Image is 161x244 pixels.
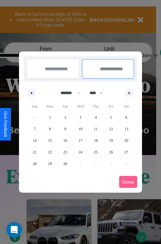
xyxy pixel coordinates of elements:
[58,123,73,135] button: 9
[125,112,127,123] span: 6
[88,135,103,146] button: 18
[63,158,67,170] span: 30
[48,135,52,146] span: 15
[88,146,103,158] button: 25
[3,111,8,137] div: Give Feedback
[58,146,73,158] button: 23
[33,146,37,158] span: 21
[109,123,113,135] span: 12
[79,146,82,158] span: 24
[103,146,118,158] button: 26
[73,101,88,112] span: Wed
[94,135,98,146] span: 18
[27,135,42,146] button: 14
[103,101,118,112] span: Fri
[34,123,36,135] span: 7
[64,112,66,123] span: 2
[124,135,128,146] span: 20
[109,146,113,158] span: 26
[33,135,37,146] span: 14
[63,135,67,146] span: 16
[103,123,118,135] button: 12
[33,158,37,170] span: 28
[73,112,88,123] button: 3
[119,135,134,146] button: 20
[110,112,112,123] span: 5
[88,112,103,123] button: 4
[88,101,103,112] span: Thu
[119,176,137,188] button: Done
[49,123,51,135] span: 8
[58,101,73,112] span: Tue
[94,146,98,158] span: 25
[119,123,134,135] button: 13
[80,112,81,123] span: 3
[42,123,57,135] button: 8
[58,135,73,146] button: 16
[42,112,57,123] button: 1
[119,146,134,158] button: 27
[58,112,73,123] button: 2
[64,123,66,135] span: 9
[73,146,88,158] button: 24
[88,123,103,135] button: 11
[95,112,97,123] span: 4
[42,146,57,158] button: 22
[27,158,42,170] button: 28
[103,112,118,123] button: 5
[109,135,113,146] span: 19
[58,158,73,170] button: 30
[119,112,134,123] button: 6
[42,158,57,170] button: 29
[49,112,51,123] span: 1
[48,146,52,158] span: 22
[79,123,82,135] span: 10
[73,135,88,146] button: 17
[124,146,128,158] span: 27
[63,146,67,158] span: 23
[119,101,134,112] span: Sat
[73,123,88,135] button: 10
[42,135,57,146] button: 15
[42,101,57,112] span: Mon
[94,123,98,135] span: 11
[79,135,82,146] span: 17
[6,222,22,238] div: Open Intercom Messenger
[103,135,118,146] button: 19
[27,101,42,112] span: Sun
[48,158,52,170] span: 29
[27,123,42,135] button: 7
[124,123,128,135] span: 13
[27,146,42,158] button: 21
